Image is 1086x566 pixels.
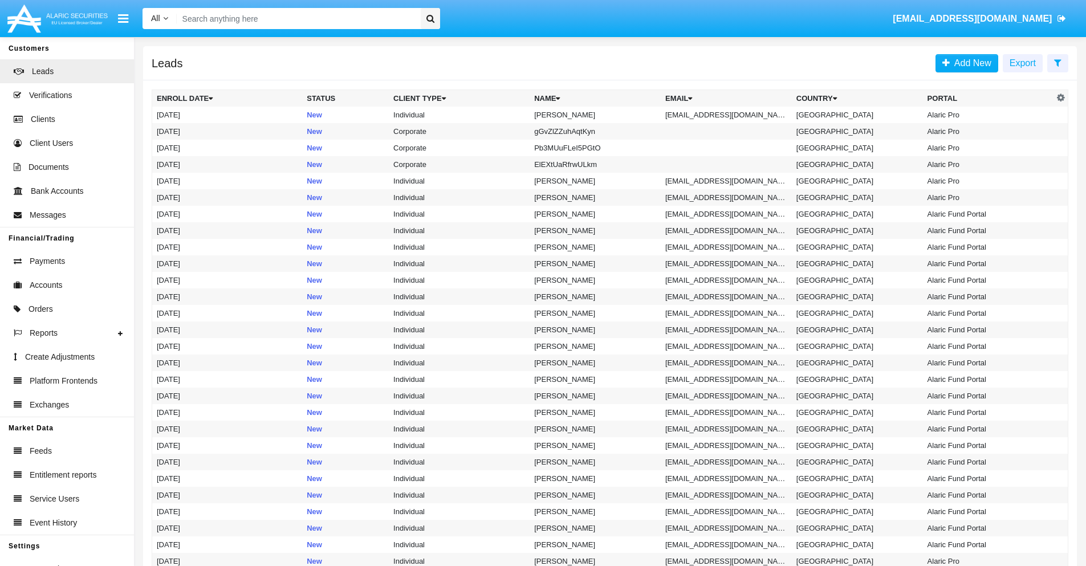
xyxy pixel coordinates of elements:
[923,305,1054,321] td: Alaric Fund Portal
[302,206,389,222] td: New
[530,487,661,503] td: [PERSON_NAME]
[923,107,1054,123] td: Alaric Pro
[923,123,1054,140] td: Alaric Pro
[661,371,792,388] td: [EMAIL_ADDRESS][DOMAIN_NAME]
[152,173,303,189] td: [DATE]
[661,173,792,189] td: [EMAIL_ADDRESS][DOMAIN_NAME]
[530,355,661,371] td: [PERSON_NAME]
[923,255,1054,272] td: Alaric Fund Portal
[1010,58,1036,68] span: Export
[302,388,389,404] td: New
[661,206,792,222] td: [EMAIL_ADDRESS][DOMAIN_NAME]
[923,454,1054,470] td: Alaric Fund Portal
[792,487,923,503] td: [GEOGRAPHIC_DATA]
[923,520,1054,536] td: Alaric Fund Portal
[152,421,303,437] td: [DATE]
[143,13,177,25] a: All
[389,305,530,321] td: Individual
[530,454,661,470] td: [PERSON_NAME]
[389,355,530,371] td: Individual
[29,161,69,173] span: Documents
[661,239,792,255] td: [EMAIL_ADDRESS][DOMAIN_NAME]
[661,454,792,470] td: [EMAIL_ADDRESS][DOMAIN_NAME]
[30,137,73,149] span: Client Users
[6,2,109,35] img: Logo image
[530,239,661,255] td: [PERSON_NAME]
[923,503,1054,520] td: Alaric Fund Portal
[389,156,530,173] td: Corporate
[792,173,923,189] td: [GEOGRAPHIC_DATA]
[530,520,661,536] td: [PERSON_NAME]
[923,388,1054,404] td: Alaric Fund Portal
[792,239,923,255] td: [GEOGRAPHIC_DATA]
[152,388,303,404] td: [DATE]
[389,388,530,404] td: Individual
[302,255,389,272] td: New
[389,255,530,272] td: Individual
[302,355,389,371] td: New
[152,255,303,272] td: [DATE]
[923,437,1054,454] td: Alaric Fund Portal
[389,487,530,503] td: Individual
[389,454,530,470] td: Individual
[302,288,389,305] td: New
[152,321,303,338] td: [DATE]
[30,517,77,529] span: Event History
[152,503,303,520] td: [DATE]
[530,140,661,156] td: Pb3MUuFLeI5PGtO
[530,321,661,338] td: [PERSON_NAME]
[530,371,661,388] td: [PERSON_NAME]
[152,123,303,140] td: [DATE]
[152,338,303,355] td: [DATE]
[792,206,923,222] td: [GEOGRAPHIC_DATA]
[661,305,792,321] td: [EMAIL_ADDRESS][DOMAIN_NAME]
[530,272,661,288] td: [PERSON_NAME]
[389,470,530,487] td: Individual
[792,355,923,371] td: [GEOGRAPHIC_DATA]
[792,503,923,520] td: [GEOGRAPHIC_DATA]
[792,536,923,553] td: [GEOGRAPHIC_DATA]
[923,140,1054,156] td: Alaric Pro
[923,239,1054,255] td: Alaric Fund Portal
[177,8,417,29] input: Search
[152,371,303,388] td: [DATE]
[530,421,661,437] td: [PERSON_NAME]
[389,206,530,222] td: Individual
[792,404,923,421] td: [GEOGRAPHIC_DATA]
[923,321,1054,338] td: Alaric Fund Portal
[661,321,792,338] td: [EMAIL_ADDRESS][DOMAIN_NAME]
[389,107,530,123] td: Individual
[389,140,530,156] td: Corporate
[661,338,792,355] td: [EMAIL_ADDRESS][DOMAIN_NAME]
[30,445,52,457] span: Feeds
[923,470,1054,487] td: Alaric Fund Portal
[530,536,661,553] td: [PERSON_NAME]
[792,288,923,305] td: [GEOGRAPHIC_DATA]
[530,255,661,272] td: [PERSON_NAME]
[530,338,661,355] td: [PERSON_NAME]
[389,536,530,553] td: Individual
[792,90,923,107] th: Country
[152,454,303,470] td: [DATE]
[792,156,923,173] td: [GEOGRAPHIC_DATA]
[792,470,923,487] td: [GEOGRAPHIC_DATA]
[30,469,97,481] span: Entitlement reports
[302,520,389,536] td: New
[152,355,303,371] td: [DATE]
[923,338,1054,355] td: Alaric Fund Portal
[302,404,389,421] td: New
[888,3,1072,35] a: [EMAIL_ADDRESS][DOMAIN_NAME]
[935,54,998,72] a: Add New
[152,206,303,222] td: [DATE]
[389,189,530,206] td: Individual
[30,279,63,291] span: Accounts
[530,90,661,107] th: Name
[661,437,792,454] td: [EMAIL_ADDRESS][DOMAIN_NAME]
[152,239,303,255] td: [DATE]
[923,355,1054,371] td: Alaric Fund Portal
[389,321,530,338] td: Individual
[302,239,389,255] td: New
[389,90,530,107] th: Client Type
[923,421,1054,437] td: Alaric Fund Portal
[389,239,530,255] td: Individual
